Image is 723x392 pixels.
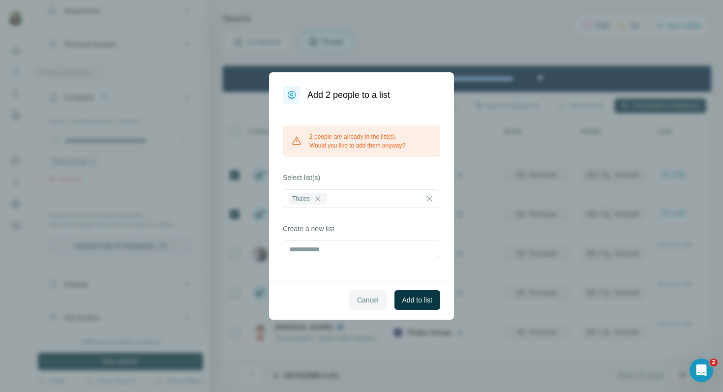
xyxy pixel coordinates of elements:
iframe: Intercom live chat [690,359,713,382]
div: Upgrade plan for full access to Surfe [175,2,314,24]
span: 2 [710,359,718,366]
div: 2 people are already in the list(s). Would you like to add them anyway? [283,125,440,157]
button: Cancel [349,290,387,310]
span: Add to list [402,295,432,305]
h1: Add 2 people to a list [307,88,390,102]
label: Create a new list [283,224,440,234]
label: Select list(s) [283,173,440,182]
div: Thales [289,193,327,205]
span: Cancel [357,295,379,305]
button: Add to list [394,290,440,310]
